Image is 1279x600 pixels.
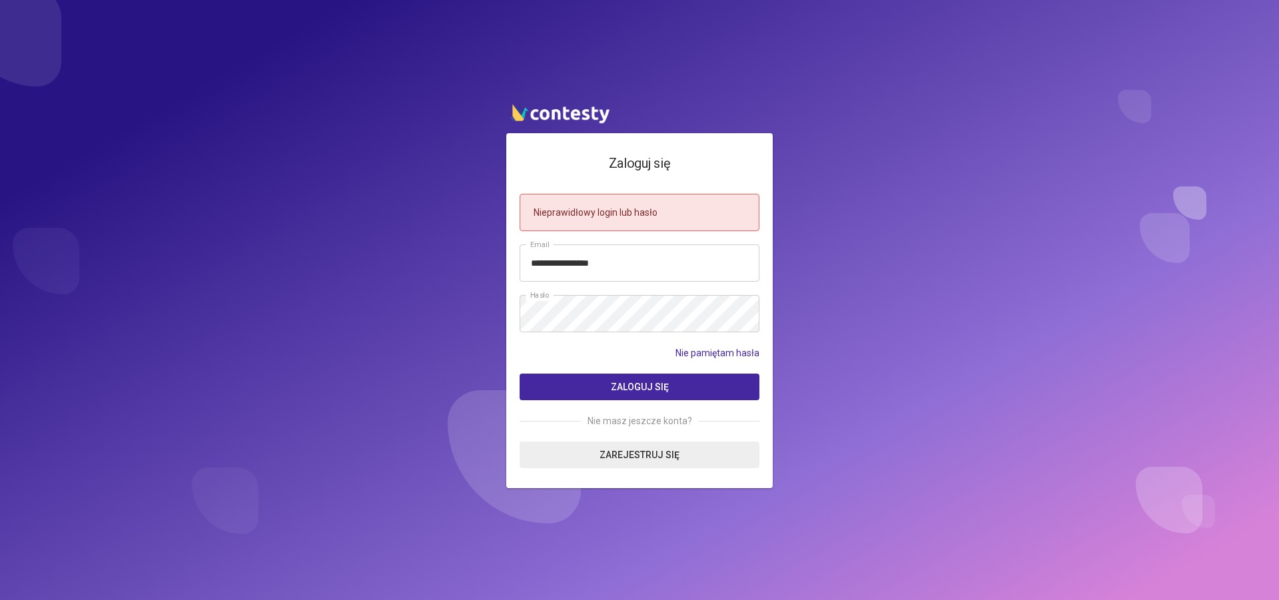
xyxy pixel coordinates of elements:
a: Nie pamiętam hasła [675,346,759,360]
a: Zarejestruj się [520,442,759,468]
div: Nieprawidłowy login lub hasło [520,194,759,231]
h4: Zaloguj się [520,153,759,174]
img: contesty logo [506,99,613,127]
button: Zaloguj się [520,374,759,400]
span: Nie masz jeszcze konta? [581,414,699,428]
span: Zaloguj się [611,382,669,392]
